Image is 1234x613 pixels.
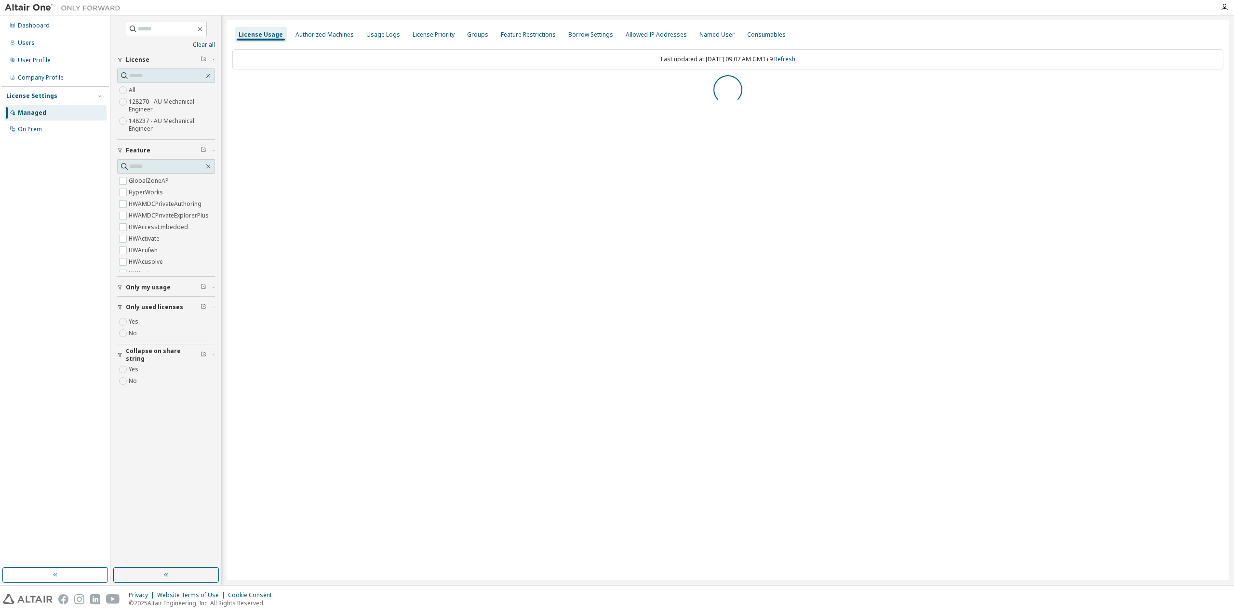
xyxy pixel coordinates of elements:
[18,125,42,133] div: On Prem
[129,268,164,279] label: HWAcutrace
[201,147,206,154] span: Clear filter
[201,351,206,359] span: Clear filter
[6,92,57,100] div: License Settings
[129,198,203,210] label: HWAMDCPrivateAuthoring
[117,297,215,318] button: Only used licenses
[129,375,139,387] label: No
[201,284,206,291] span: Clear filter
[747,31,786,39] div: Consumables
[129,187,165,198] label: HyperWorks
[129,316,140,327] label: Yes
[201,303,206,311] span: Clear filter
[157,591,228,599] div: Website Terms of Use
[18,22,50,29] div: Dashboard
[129,221,190,233] label: HWAccessEmbedded
[232,49,1223,69] div: Last updated at: [DATE] 09:07 AM GMT+9
[3,594,53,604] img: altair_logo.svg
[106,594,120,604] img: youtube.svg
[90,594,100,604] img: linkedin.svg
[117,344,215,366] button: Collapse on share string
[129,256,165,268] label: HWAcusolve
[129,96,215,115] label: 128270 - AU Mechanical Engineer
[413,31,455,39] div: License Priority
[18,56,51,64] div: User Profile
[74,594,84,604] img: instagram.svg
[228,591,278,599] div: Cookie Consent
[117,41,215,49] a: Clear all
[626,31,687,39] div: Allowed IP Addresses
[5,3,125,13] img: Altair One
[58,594,68,604] img: facebook.svg
[117,277,215,298] button: Only my usage
[129,233,161,245] label: HWActivate
[129,115,215,135] label: 148237 - AU Mechanical Engineer
[774,55,795,63] a: Refresh
[117,140,215,161] button: Feature
[18,109,46,117] div: Managed
[126,147,150,154] span: Feature
[129,591,157,599] div: Privacy
[129,210,211,221] label: HWAMDCPrivateExplorerPlus
[295,31,354,39] div: Authorized Machines
[117,49,215,70] button: License
[129,364,140,375] label: Yes
[126,347,201,363] span: Collapse on share string
[467,31,488,39] div: Groups
[501,31,556,39] div: Feature Restrictions
[126,284,171,291] span: Only my usage
[129,175,171,187] label: GlobalZoneAP
[129,245,160,256] label: HWAcufwh
[18,74,64,82] div: Company Profile
[366,31,400,39] div: Usage Logs
[201,56,206,64] span: Clear filter
[126,56,149,64] span: License
[129,599,278,607] p: © 2025 Altair Engineering, Inc. All Rights Reserved.
[239,31,283,39] div: License Usage
[129,327,139,339] label: No
[126,303,183,311] span: Only used licenses
[699,31,735,39] div: Named User
[18,39,35,47] div: Users
[129,84,137,96] label: All
[568,31,613,39] div: Borrow Settings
